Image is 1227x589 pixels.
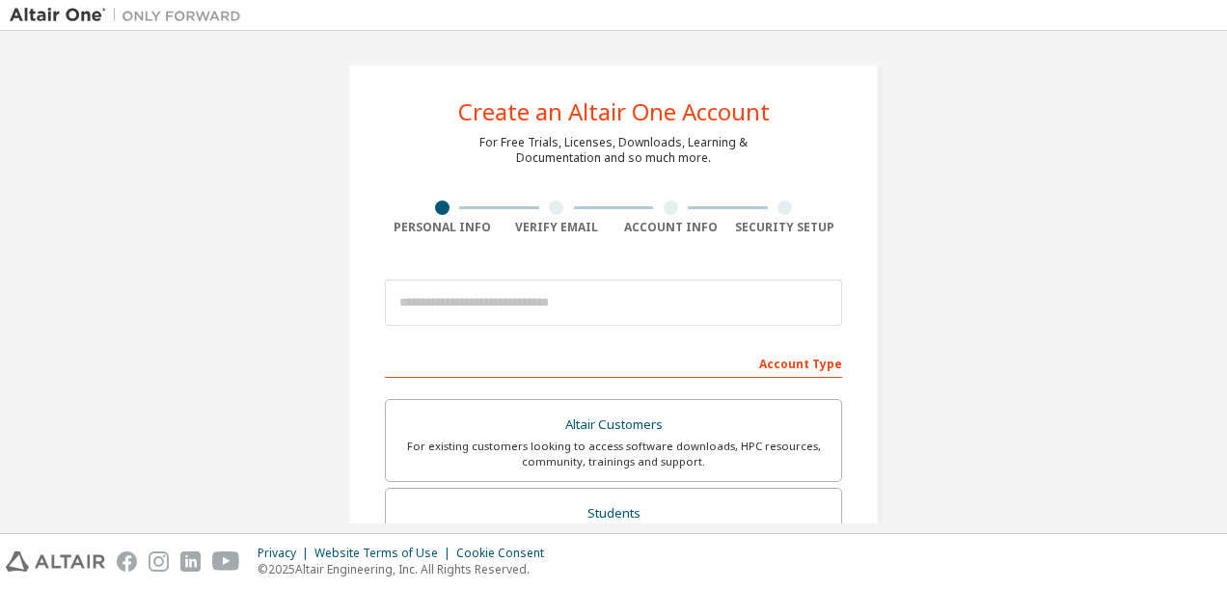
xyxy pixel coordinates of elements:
p: © 2025 Altair Engineering, Inc. All Rights Reserved. [258,561,556,577]
div: Security Setup [728,220,843,235]
img: linkedin.svg [180,551,201,572]
img: Altair One [10,6,251,25]
div: For Free Trials, Licenses, Downloads, Learning & Documentation and so much more. [479,135,748,166]
div: Website Terms of Use [314,546,456,561]
div: Altair Customers [397,412,830,439]
div: Personal Info [385,220,500,235]
img: facebook.svg [117,551,137,572]
div: Account Type [385,347,842,378]
div: For existing customers looking to access software downloads, HPC resources, community, trainings ... [397,439,830,469]
img: instagram.svg [149,551,169,572]
div: Account Info [613,220,728,235]
div: Students [397,500,830,527]
div: Verify Email [500,220,614,235]
img: altair_logo.svg [6,551,105,572]
div: Create an Altair One Account [458,100,770,123]
div: Cookie Consent [456,546,556,561]
img: youtube.svg [212,551,240,572]
div: Privacy [258,546,314,561]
